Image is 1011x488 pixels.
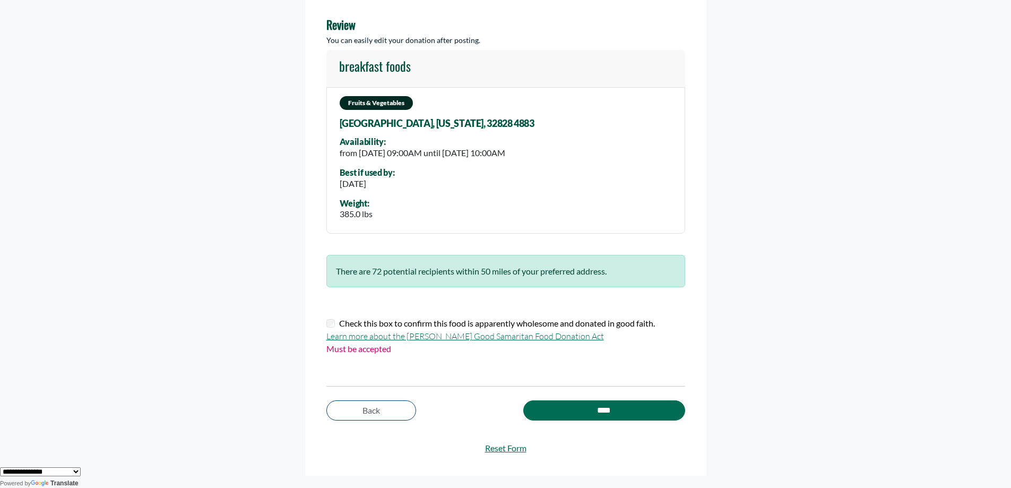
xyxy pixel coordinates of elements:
[340,199,373,208] div: Weight:
[31,480,79,487] a: Translate
[326,255,685,287] div: There are 72 potential recipients within 50 miles of your preferred address.
[326,400,416,421] a: Back
[339,317,655,330] label: Check this box to confirm this food is apparently wholesome and donated in good faith.
[340,137,505,147] div: Availability:
[326,36,685,45] h5: You can easily edit your donation after posting.
[326,343,685,355] p: Must be accepted
[340,168,395,177] div: Best if used by:
[340,96,413,110] span: Fruits & Vegetables
[340,118,534,129] span: [GEOGRAPHIC_DATA], [US_STATE], 32828 4883
[326,442,685,455] a: Reset Form
[326,331,604,341] a: Learn more about the [PERSON_NAME] Good Samaritan Food Donation Act
[340,147,505,159] div: from [DATE] 09:00AM until [DATE] 10:00AM
[339,58,411,74] h4: breakfast foods
[326,18,685,31] h4: Review
[31,480,50,487] img: Google Translate
[340,177,395,190] div: [DATE]
[340,208,373,220] div: 385.0 lbs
